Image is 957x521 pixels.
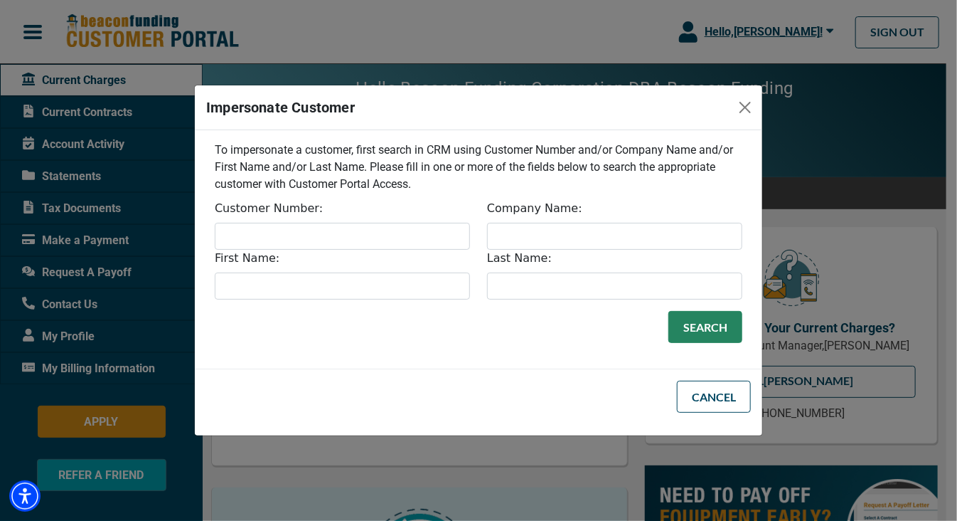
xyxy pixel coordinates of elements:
[9,480,41,512] div: Accessibility Menu
[215,142,742,193] p: To impersonate a customer, first search in CRM using Customer Number and/or Company Name and/or F...
[487,200,582,217] label: Company Name:
[487,250,552,267] label: Last Name:
[206,97,355,118] h5: Impersonate Customer
[677,381,751,413] button: Cancel
[215,200,323,217] label: Customer Number:
[215,250,279,267] label: First Name:
[668,311,742,343] button: Search
[734,96,756,119] button: Close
